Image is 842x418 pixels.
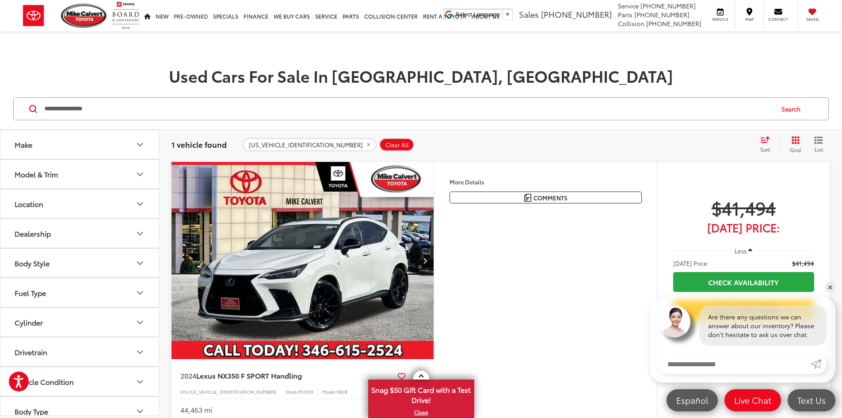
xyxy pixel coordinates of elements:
[618,19,644,28] span: Collision
[337,388,347,395] span: 9838
[15,229,51,238] div: Dealership
[524,194,531,201] img: Comments
[243,138,377,151] button: remove 2T2KGCEZ9RC036877
[811,354,827,374] a: Submit
[15,140,32,149] div: Make
[369,380,473,407] span: Snag $50 Gift Card with a Test Drive!
[699,306,827,345] div: Are there any questions we can answer about our inventory? Please don't hesitate to ask us over c...
[760,146,770,153] span: Sort
[171,162,434,359] div: 2024 Lexus NX 350 F SPORT Handling 0
[505,11,511,18] span: ▼
[15,259,50,267] div: Body Style
[790,146,801,153] span: Grid
[15,199,43,208] div: Location
[0,130,160,159] button: MakeMake
[0,367,160,396] button: Vehicle ConditionVehicle Condition
[541,8,612,20] span: [PHONE_NUMBER]
[180,371,394,380] a: 2024Lexus NX350 F SPORT Handling
[0,337,160,366] button: DrivetrainDrivetrain
[15,377,74,386] div: Vehicle Condition
[135,406,145,417] div: Body Type
[724,389,781,411] a: Live Chat
[673,196,814,219] span: $41,494
[135,317,145,328] div: Cylinder
[731,243,757,259] button: Less
[780,136,808,153] button: Grid View
[730,395,776,406] span: Live Chat
[15,170,58,178] div: Model & Trim
[756,136,780,153] button: Select sort value
[646,19,701,28] span: [PHONE_NUMBER]
[673,272,814,292] a: Check Availability
[618,1,639,10] span: Service
[672,395,712,406] span: Español
[0,160,160,188] button: Model & TrimModel & Trim
[533,194,568,202] span: Comments
[793,395,830,406] span: Text Us
[773,98,813,120] button: Search
[180,370,196,380] span: 2024
[135,169,145,180] div: Model & Trim
[322,388,337,395] span: Model:
[673,259,709,268] span: [DATE] Price:
[768,16,788,22] span: Contact
[788,389,835,411] a: Text Us
[15,407,48,415] div: Body Type
[519,8,539,20] span: Sales
[171,162,434,360] img: 2024 Lexus NX 350 F SPORT Handling
[44,98,773,119] input: Search by Make, Model, or Keyword
[409,368,425,383] button: Actions
[0,249,160,277] button: Body StyleBody Style
[0,189,160,218] button: LocationLocation
[180,405,212,415] div: 44,463 mi
[659,306,690,337] img: Agent profile photo
[135,228,145,239] div: Dealership
[0,278,160,307] button: Fuel TypeFuel Type
[135,288,145,298] div: Fuel Type
[180,388,189,395] span: VIN:
[249,142,363,149] span: [US_VEHICLE_IDENTIFICATION_NUMBER]
[659,354,811,374] input: Enter your message
[135,347,145,357] div: Drivetrain
[640,1,696,10] span: [PHONE_NUMBER]
[135,258,145,268] div: Body Style
[379,138,414,151] button: Clear All
[416,245,434,276] button: Next image
[450,179,642,185] h4: More Details
[196,370,227,380] span: Lexus NX
[298,388,313,395] span: P53159
[189,388,277,395] span: [US_VEHICLE_IDENTIFICATION_NUMBER]
[135,199,145,209] div: Location
[618,10,632,19] span: Parts
[135,376,145,387] div: Vehicle Condition
[385,142,409,149] span: Clear All
[673,223,814,232] span: [DATE] Price:
[808,136,830,153] button: List View
[15,348,47,356] div: Drivetrain
[61,4,108,28] img: Mike Calvert Toyota
[171,139,227,150] span: 1 vehicle found
[135,139,145,150] div: Make
[286,388,298,395] span: Stock:
[792,259,814,268] span: $41,494
[634,10,690,19] span: [PHONE_NUMBER]
[450,192,642,203] button: Comments
[667,389,718,411] a: Español
[814,146,823,153] span: List
[710,16,730,22] span: Service
[227,370,302,380] span: 350 F SPORT Handling
[15,288,46,297] div: Fuel Type
[171,162,434,359] a: 2024 Lexus NX 350 F SPORT Handling2024 Lexus NX 350 F SPORT Handling2024 Lexus NX 350 F SPORT Han...
[739,16,759,22] span: Map
[15,318,43,326] div: Cylinder
[735,247,747,255] span: Less
[803,16,822,22] span: Saved
[0,219,160,248] button: DealershipDealership
[0,308,160,337] button: CylinderCylinder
